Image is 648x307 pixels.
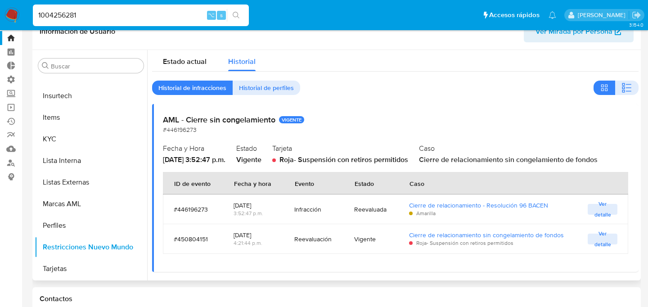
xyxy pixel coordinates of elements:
[489,10,540,20] span: Accesos rápidos
[33,9,249,21] input: Buscar usuario o caso...
[220,11,223,19] span: s
[42,62,49,69] button: Buscar
[35,236,147,258] button: Restricciones Nuevo Mundo
[629,21,643,28] span: 3.154.0
[35,258,147,280] button: Tarjetas
[578,11,629,19] p: juan.calo@mercadolibre.com
[35,193,147,215] button: Marcas AML
[35,85,147,107] button: Insurtech
[227,9,245,22] button: search-icon
[40,27,115,36] h1: Información de Usuario
[35,107,147,128] button: Items
[208,11,215,19] span: ⌥
[35,172,147,193] button: Listas Externas
[524,21,634,42] button: Ver Mirada por Persona
[35,215,147,236] button: Perfiles
[35,128,147,150] button: KYC
[535,21,612,42] span: Ver Mirada por Persona
[549,11,556,19] a: Notificaciones
[35,150,147,172] button: Lista Interna
[632,10,641,20] a: Salir
[51,62,140,70] input: Buscar
[40,294,634,303] h1: Contactos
